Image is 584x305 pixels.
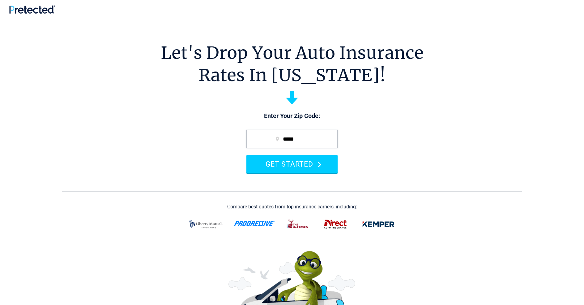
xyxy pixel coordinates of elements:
[283,216,313,232] img: thehartford
[246,130,338,148] input: zip code
[358,216,399,232] img: kemper
[320,216,351,232] img: direct
[185,216,226,232] img: liberty
[227,204,357,210] div: Compare best quotes from top insurance carriers, including:
[234,221,275,226] img: progressive
[246,155,338,173] button: GET STARTED
[161,42,424,86] h1: Let's Drop Your Auto Insurance Rates In [US_STATE]!
[9,5,55,14] img: Pretected Logo
[240,112,344,120] p: Enter Your Zip Code:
